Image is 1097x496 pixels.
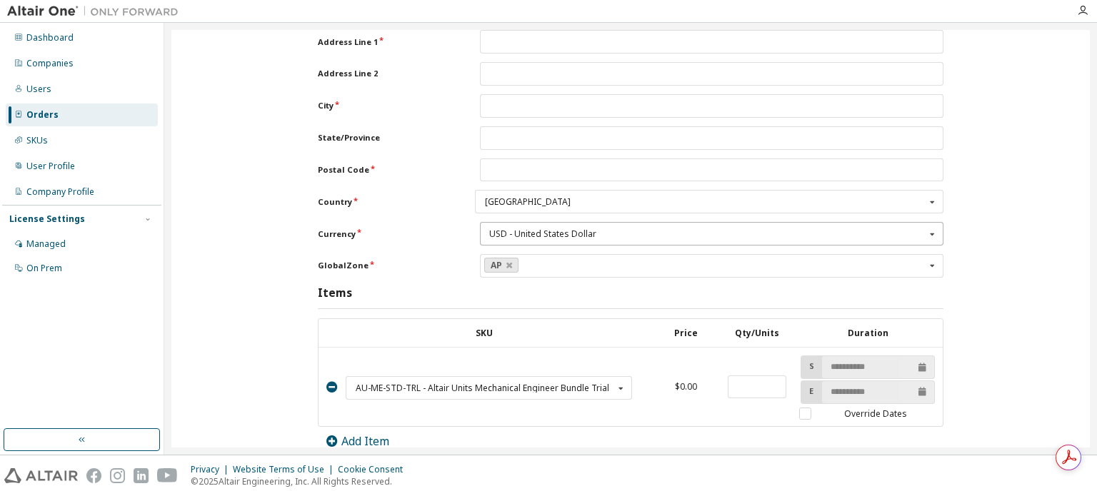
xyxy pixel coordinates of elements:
[26,186,94,198] div: Company Profile
[480,222,943,246] div: Currency
[26,161,75,172] div: User Profile
[26,238,66,250] div: Managed
[26,32,74,44] div: Dashboard
[338,464,411,475] div: Cookie Consent
[4,468,78,483] img: altair_logo.svg
[318,100,456,111] label: City
[26,83,51,95] div: Users
[480,30,943,54] input: Address Line 1
[475,190,943,213] div: Country
[26,135,48,146] div: SKUs
[110,468,125,483] img: instagram.svg
[86,468,101,483] img: facebook.svg
[484,258,519,273] a: AP
[319,319,650,347] th: SKU
[356,384,613,393] div: AU-ME-STD-TRL - Altair Units Mechanical Engineer Bundle Trial
[480,94,943,118] input: City
[318,132,456,143] label: State/Province
[326,433,389,449] a: Add Item
[318,196,451,208] label: Country
[9,213,85,225] div: License Settings
[489,230,596,238] div: USD - United States Dollar
[318,164,456,176] label: Postal Code
[318,286,352,300] h3: Items
[480,158,943,182] input: Postal Code
[801,360,817,372] label: S
[799,408,936,420] label: Override Dates
[318,68,456,79] label: Address Line 2
[801,385,817,397] label: E
[650,319,721,347] th: Price
[134,468,149,483] img: linkedin.svg
[721,319,793,347] th: Qty/Units
[191,464,233,475] div: Privacy
[793,319,943,347] th: Duration
[318,228,456,240] label: Currency
[318,36,456,48] label: Address Line 1
[485,198,926,206] div: [GEOGRAPHIC_DATA]
[191,475,411,487] p: © 2025 Altair Engineering, Inc. All Rights Reserved.
[318,260,456,271] label: GlobalZone
[480,254,943,278] div: GlobalZone
[26,58,74,69] div: Companies
[233,464,338,475] div: Website Terms of Use
[650,348,721,427] td: $0.00
[480,126,943,150] input: State/Province
[26,263,62,274] div: On Prem
[480,62,943,86] input: Address Line 2
[26,109,59,121] div: Orders
[157,468,178,483] img: youtube.svg
[7,4,186,19] img: Altair One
